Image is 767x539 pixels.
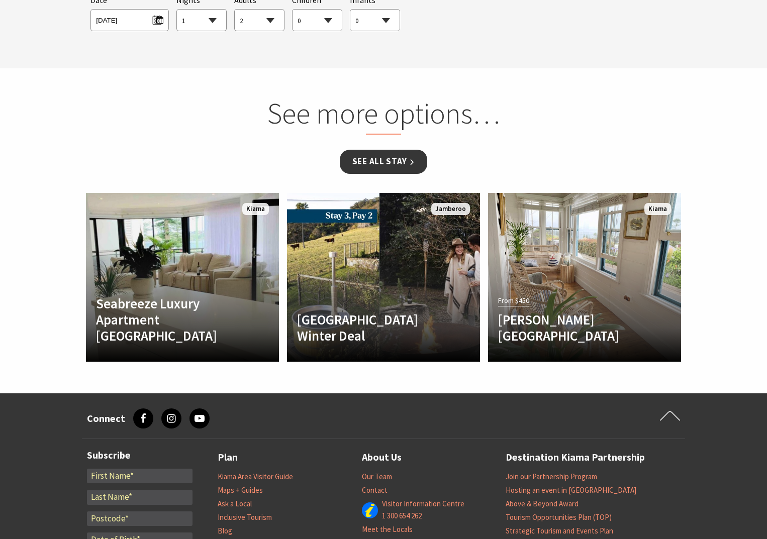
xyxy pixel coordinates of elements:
[506,485,636,495] a: Hosting an event in [GEOGRAPHIC_DATA]
[96,295,240,344] h4: Seabreeze Luxury Apartment [GEOGRAPHIC_DATA]
[506,512,612,522] a: Tourism Opportunities Plan (TOP)
[506,526,613,536] a: Strategic Tourism and Events Plan
[488,193,681,362] a: From $450 [PERSON_NAME][GEOGRAPHIC_DATA] Kiama
[498,311,642,344] h4: [PERSON_NAME][GEOGRAPHIC_DATA]
[218,526,232,536] a: Blog
[287,193,480,362] a: Another Image Used [GEOGRAPHIC_DATA] Winter Deal Jamberoo
[297,311,441,344] h4: [GEOGRAPHIC_DATA] Winter Deal
[506,499,579,509] a: Above & Beyond Award
[382,499,464,509] a: Visitor Information Centre
[87,490,193,505] input: Last Name*
[644,203,671,215] span: Kiama
[96,12,163,26] span: [DATE]
[218,449,238,466] a: Plan
[218,485,263,495] a: Maps + Guides
[242,203,269,215] span: Kiama
[87,449,193,461] h3: Subscribe
[506,449,645,466] a: Destination Kiama Partnership
[218,499,252,509] a: Ask a Local
[218,512,272,522] a: Inclusive Tourism
[87,412,125,424] h3: Connect
[86,193,279,362] a: Another Image Used Seabreeze Luxury Apartment [GEOGRAPHIC_DATA] Kiama
[87,469,193,484] input: First Name*
[506,472,597,482] a: Join our Partnership Program
[87,511,193,526] input: Postcode*
[382,511,422,521] a: 1 300 654 262
[362,449,402,466] a: About Us
[340,150,427,173] a: See all Stay
[192,96,576,135] h2: See more options…
[362,485,388,495] a: Contact
[431,203,470,215] span: Jamberoo
[362,524,413,534] a: Meet the Locals
[498,295,529,306] span: From $450
[362,472,392,482] a: Our Team
[218,472,293,482] a: Kiama Area Visitor Guide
